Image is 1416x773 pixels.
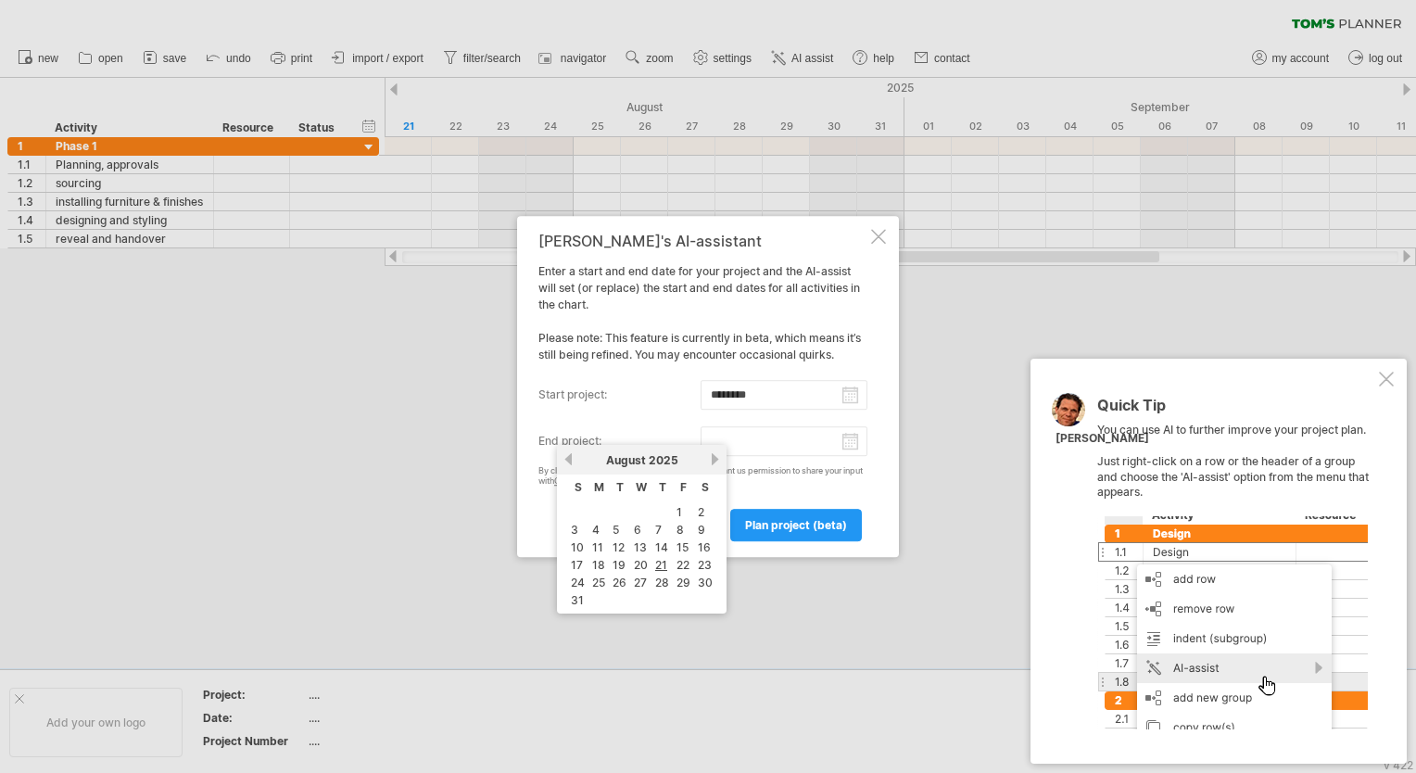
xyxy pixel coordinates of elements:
a: 22 [675,556,691,574]
a: 23 [696,556,714,574]
a: 25 [590,574,607,591]
label: start project: [538,380,701,410]
a: 5 [611,521,621,539]
a: 26 [611,574,628,591]
span: Thursday [659,480,666,494]
a: 4 [590,521,601,539]
a: 21 [653,556,669,574]
a: next [708,452,722,466]
a: 24 [569,574,587,591]
div: [PERSON_NAME]'s AI-assistant [538,233,867,249]
a: previous [562,452,575,466]
div: You can use AI to further improve your project plan. Just right-click on a row or the header of a... [1097,398,1375,729]
div: Quick Tip [1097,398,1375,423]
span: Wednesday [636,480,647,494]
span: August [606,453,646,467]
label: end project: [538,426,701,456]
a: 17 [569,556,585,574]
span: Monday [594,480,604,494]
div: By clicking the 'plan project (beta)' button you grant us permission to share your input with for... [538,466,867,487]
a: 28 [653,574,671,591]
a: plan project (beta) [730,509,862,541]
span: Friday [680,480,687,494]
a: 6 [632,521,643,539]
a: 20 [632,556,650,574]
a: 15 [675,539,690,556]
a: 29 [675,574,692,591]
a: OpenAI [554,475,583,486]
span: Sunday [575,480,582,494]
div: [PERSON_NAME] [1056,431,1149,447]
a: 9 [696,521,707,539]
a: 2 [696,503,706,521]
a: 8 [675,521,686,539]
a: 30 [696,574,714,591]
a: 1 [675,503,684,521]
a: 7 [653,521,664,539]
a: 31 [569,591,586,609]
span: Saturday [702,480,709,494]
a: 14 [653,539,670,556]
a: 3 [569,521,580,539]
a: 18 [590,556,607,574]
a: 12 [611,539,626,556]
a: 10 [569,539,586,556]
span: Tuesday [616,480,624,494]
a: 19 [611,556,627,574]
a: 11 [590,539,605,556]
div: Enter a start and end date for your project and the AI-assist will set (or replace) the start and... [538,233,867,540]
a: 13 [632,539,649,556]
a: 16 [696,539,713,556]
span: 2025 [649,453,678,467]
a: 27 [632,574,649,591]
span: plan project (beta) [745,518,847,532]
